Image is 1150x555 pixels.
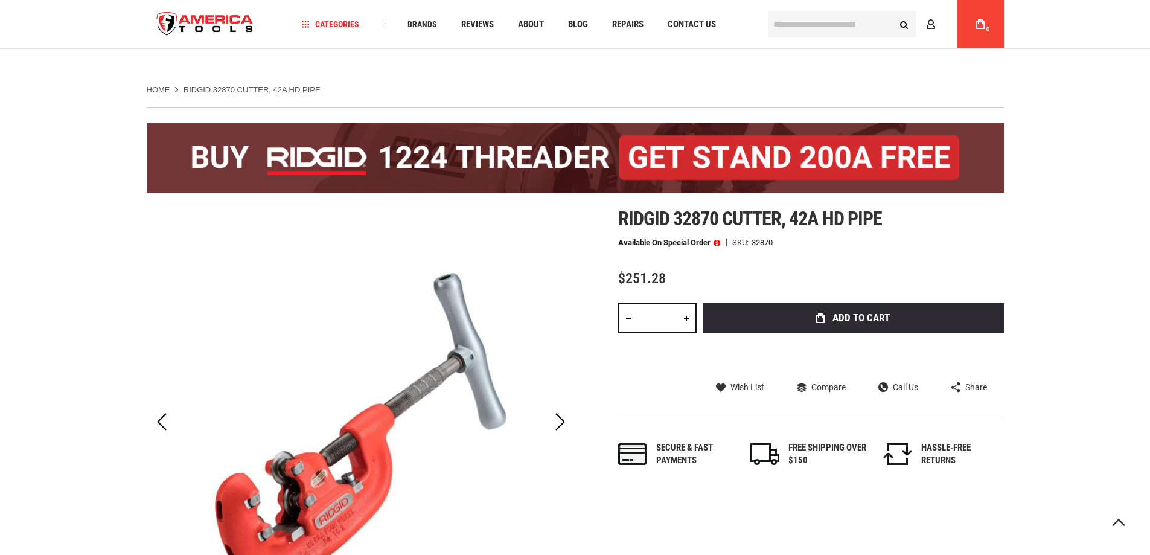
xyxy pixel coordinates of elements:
p: Available on Special Order [618,239,720,247]
a: Repairs [607,16,649,33]
span: Contact Us [668,20,716,29]
a: Call Us [878,382,918,393]
a: Contact Us [662,16,721,33]
a: Wish List [716,382,764,393]
span: Brands [407,20,437,28]
span: Ridgid 32870 cutter, 42a hd pipe [618,207,882,230]
span: Repairs [612,20,644,29]
span: Add to Cart [832,313,890,323]
span: Reviews [461,20,494,29]
strong: RIDGID 32870 CUTTER, 42A HD PIPE [184,85,321,94]
a: Brands [402,16,442,33]
img: shipping [750,443,779,465]
button: Add to Cart [703,303,1004,333]
span: Compare [811,383,846,391]
span: $251.28 [618,270,666,287]
img: payments [618,443,647,465]
span: Categories [301,20,359,28]
a: Blog [563,16,593,33]
span: Blog [568,20,588,29]
img: BOGO: Buy the RIDGID® 1224 Threader (26092), get the 92467 200A Stand FREE! [147,123,1004,193]
button: Search [893,13,916,36]
a: Categories [296,16,365,33]
iframe: Secure express checkout frame [700,337,1006,372]
div: 32870 [752,239,773,246]
iframe: LiveChat chat widget [980,517,1150,555]
span: Share [965,383,987,391]
a: About [513,16,549,33]
img: returns [883,443,912,465]
img: America Tools [147,2,264,47]
span: Call Us [893,383,918,391]
span: 0 [986,26,990,33]
div: FREE SHIPPING OVER $150 [788,441,867,467]
a: Home [147,85,170,95]
span: About [518,20,544,29]
a: Compare [797,382,846,393]
strong: SKU [732,239,752,246]
span: Wish List [730,383,764,391]
a: store logo [147,2,264,47]
div: Secure & fast payments [656,441,735,467]
div: HASSLE-FREE RETURNS [921,441,1000,467]
a: Reviews [456,16,499,33]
